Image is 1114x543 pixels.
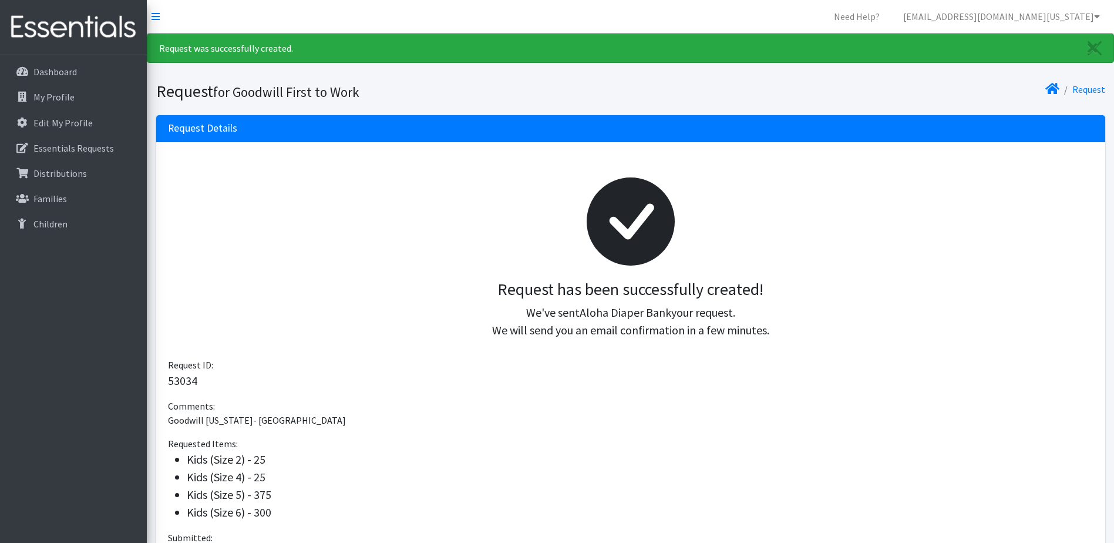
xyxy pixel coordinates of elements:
[168,359,213,371] span: Request ID:
[894,5,1109,28] a: [EMAIL_ADDRESS][DOMAIN_NAME][US_STATE]
[5,111,142,135] a: Edit My Profile
[168,438,238,450] span: Requested Items:
[5,85,142,109] a: My Profile
[187,451,1093,468] li: Kids (Size 2) - 25
[1072,83,1105,95] a: Request
[33,218,68,230] p: Children
[168,413,1093,427] p: Goodwill [US_STATE]- [GEOGRAPHIC_DATA]
[168,400,215,412] span: Comments:
[177,304,1084,339] p: We've sent your request. We will send you an email confirmation in a few minutes.
[5,212,142,236] a: Children
[5,162,142,185] a: Distributions
[33,91,75,103] p: My Profile
[5,60,142,83] a: Dashboard
[824,5,889,28] a: Need Help?
[187,486,1093,504] li: Kids (Size 5) - 375
[33,193,67,205] p: Families
[168,372,1093,390] p: 53034
[33,142,114,154] p: Essentials Requests
[580,305,671,320] span: Aloha Diaper Bank
[33,66,77,78] p: Dashboard
[177,280,1084,300] h3: Request has been successfully created!
[5,187,142,210] a: Families
[187,504,1093,521] li: Kids (Size 6) - 300
[213,83,359,100] small: for Goodwill First to Work
[168,122,237,135] h3: Request Details
[147,33,1114,63] div: Request was successfully created.
[5,8,142,47] img: HumanEssentials
[156,81,627,102] h1: Request
[5,136,142,160] a: Essentials Requests
[187,468,1093,486] li: Kids (Size 4) - 25
[1076,34,1113,62] a: Close
[33,117,93,129] p: Edit My Profile
[33,167,87,179] p: Distributions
